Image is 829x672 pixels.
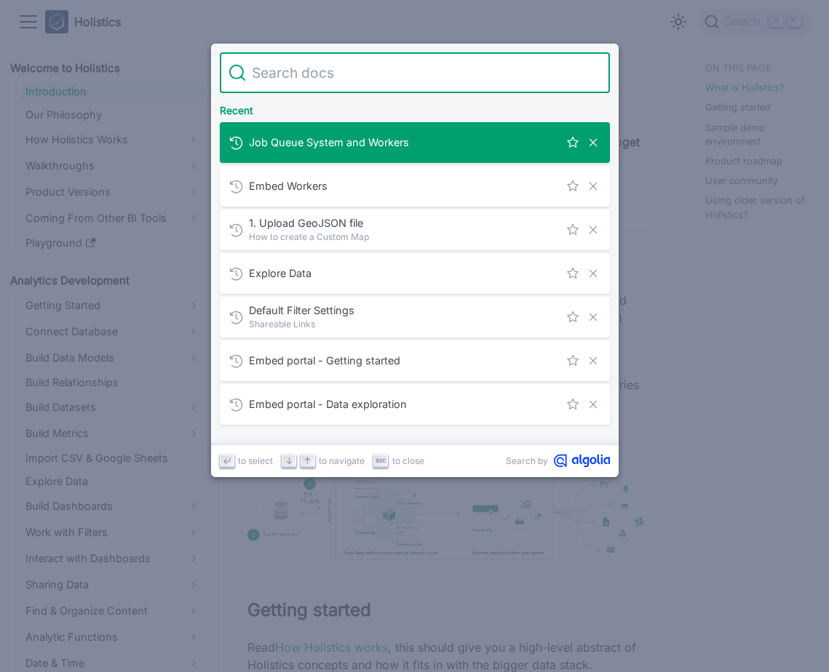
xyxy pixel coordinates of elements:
a: 1. Upload GeoJSON file​How to create a Custom Map [220,209,610,250]
span: Embed Workers [249,179,559,193]
span: How to create a Custom Map [249,230,559,244]
a: Search byAlgolia [506,454,610,468]
button: Remove this search from history [585,135,601,151]
button: Save this search [565,265,581,281]
button: Remove this search from history [585,309,601,325]
a: Embed portal - Getting started [220,340,610,381]
svg: Arrow down [284,455,295,466]
input: Search docs [246,52,601,93]
span: Embed portal - Data exploration [249,397,559,411]
a: Job Queue System and Workers [220,122,610,163]
span: Explore Data [249,266,559,280]
svg: Enter key [221,455,232,466]
span: to close [392,454,424,468]
button: Save this search [565,135,581,151]
a: Embed Workers [220,166,610,207]
span: to select [238,454,273,468]
button: Save this search [565,353,581,369]
span: Embed portal - Getting started [249,353,559,367]
span: Shareable Links [249,317,559,331]
div: Recent [217,93,613,122]
button: Save this search [565,222,581,238]
svg: Arrow up [302,455,313,466]
button: Save this search [565,396,581,412]
svg: Escape key [376,455,386,466]
a: Embed portal - Data exploration [220,384,610,425]
button: Remove this search from history [585,265,601,281]
button: Save this search [565,178,581,194]
span: Search by [506,454,548,468]
button: Remove this search from history [585,353,601,369]
a: Explore Data [220,253,610,294]
a: Default Filter Settings​Shareable Links [220,297,610,337]
span: Job Queue System and Workers [249,135,559,149]
button: Remove this search from history [585,178,601,194]
span: Default Filter Settings​ [249,303,559,317]
button: Remove this search from history [585,396,601,412]
button: Save this search [565,309,581,325]
button: Remove this search from history [585,222,601,238]
svg: Algolia [554,454,610,468]
span: 1. Upload GeoJSON file​ [249,216,559,230]
span: to navigate [319,454,365,468]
